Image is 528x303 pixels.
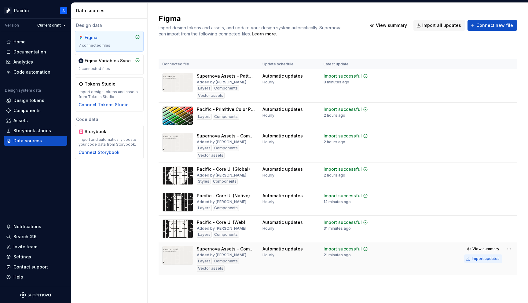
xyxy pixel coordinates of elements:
[197,140,246,144] div: Added by [PERSON_NAME]
[324,140,345,144] div: 2 hours ago
[13,274,23,280] div: Help
[159,59,259,69] th: Connected file
[251,32,277,36] span: .
[324,246,362,252] div: Import successful
[4,7,12,14] img: 8d0dbd7b-a897-4c39-8ca0-62fbda938e11.png
[62,8,65,13] div: A
[197,253,246,257] div: Added by [PERSON_NAME]
[324,80,349,85] div: 8 minutes ago
[13,69,50,75] div: Code automation
[262,140,274,144] div: Hourly
[213,232,239,238] div: Components
[4,47,67,57] a: Documentation
[324,219,362,225] div: Import successful
[75,54,144,75] a: Figma Variables Sync2 connected files
[85,35,114,41] div: Figma
[197,205,212,211] div: Layers
[85,81,116,87] div: Tokens Studio
[262,173,274,178] div: Hourly
[4,126,67,136] a: Storybook stories
[197,258,212,264] div: Layers
[13,59,33,65] div: Analytics
[75,31,144,52] a: Figma7 connected files
[262,113,274,118] div: Hourly
[13,97,44,104] div: Design tokens
[13,224,41,230] div: Notifications
[320,59,383,69] th: Latest update
[79,102,129,108] div: Connect Tokens Studio
[324,199,351,204] div: 12 minutes ago
[413,20,465,31] button: Import all updates
[13,108,41,114] div: Components
[472,256,500,261] div: Import updates
[13,234,37,240] div: Search ⌘K
[85,58,130,64] div: Figma Variables Sync
[324,113,345,118] div: 2 hours ago
[213,205,239,211] div: Components
[212,178,238,184] div: Components
[4,116,67,126] a: Assets
[324,253,351,257] div: 21 minutes ago
[197,193,250,199] div: Pacific - Core UI (Native)
[159,14,360,24] h2: Figma
[197,265,225,272] div: Vector assets
[197,219,245,225] div: Pacific - Core UI (Web)
[197,246,255,252] div: Supernova Assets - Components 02
[197,85,212,91] div: Layers
[476,22,513,28] span: Connect new file
[20,292,51,298] svg: Supernova Logo
[213,258,239,264] div: Components
[197,173,246,178] div: Added by [PERSON_NAME]
[213,145,239,151] div: Components
[4,222,67,232] button: Notifications
[324,133,362,139] div: Import successful
[197,178,211,184] div: Styles
[75,22,144,28] div: Design data
[197,232,212,238] div: Layers
[262,133,303,139] div: Automatic updates
[262,193,303,199] div: Automatic updates
[262,73,303,79] div: Automatic updates
[197,80,246,85] div: Added by [PERSON_NAME]
[4,272,67,282] button: Help
[13,39,26,45] div: Home
[197,199,246,204] div: Added by [PERSON_NAME]
[262,106,303,112] div: Automatic updates
[197,166,250,172] div: Pacific - Core UI (Global)
[197,145,212,151] div: Layers
[422,22,461,28] span: Import all updates
[252,31,276,37] a: Learn more
[4,106,67,115] a: Components
[262,226,274,231] div: Hourly
[324,106,362,112] div: Import successful
[197,93,225,99] div: Vector assets
[35,21,68,30] button: Current draft
[4,67,67,77] a: Code automation
[13,128,51,134] div: Storybook stories
[262,219,303,225] div: Automatic updates
[13,138,42,144] div: Data sources
[13,264,48,270] div: Contact support
[262,199,274,204] div: Hourly
[5,23,19,28] div: Version
[13,244,37,250] div: Invite team
[79,43,140,48] div: 7 connected files
[324,73,362,79] div: Import successful
[324,173,345,178] div: 2 hours ago
[79,149,119,155] div: Connect Storybook
[4,57,67,67] a: Analytics
[464,254,502,263] button: Import updates
[367,20,411,31] button: View summary
[468,20,517,31] button: Connect new file
[197,226,246,231] div: Added by [PERSON_NAME]
[213,85,239,91] div: Components
[5,88,41,93] div: Design system data
[75,116,144,122] div: Code data
[376,22,407,28] span: View summary
[324,193,362,199] div: Import successful
[14,8,29,14] div: Pacific
[37,23,61,28] span: Current draft
[79,89,140,99] div: Import design tokens and assets from Tokens Studio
